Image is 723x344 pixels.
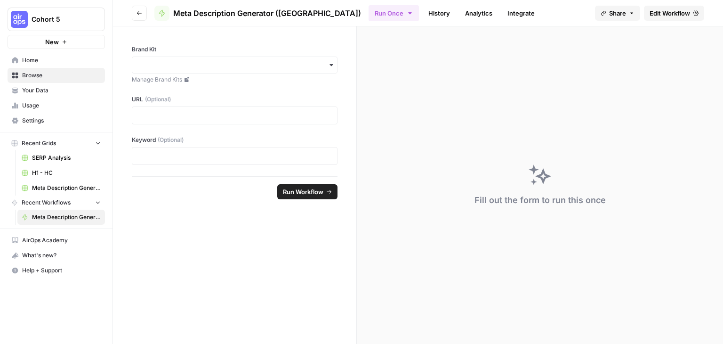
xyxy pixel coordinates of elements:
a: Settings [8,113,105,128]
button: Run Once [369,5,419,21]
span: Meta Description Generator ([GEOGRAPHIC_DATA]) [173,8,361,19]
div: Fill out the form to run this once [474,194,606,207]
label: Keyword [132,136,337,144]
span: Browse [22,71,101,80]
label: Brand Kit [132,45,337,54]
a: Analytics [459,6,498,21]
a: Home [8,53,105,68]
span: H1 - HC [32,169,101,177]
a: Meta Description Generator ([GEOGRAPHIC_DATA]) [154,6,361,21]
span: AirOps Academy [22,236,101,245]
button: Recent Workflows [8,196,105,210]
span: (Optional) [158,136,184,144]
a: Usage [8,98,105,113]
a: AirOps Academy [8,233,105,248]
span: Cohort 5 [32,15,88,24]
a: SERP Analysis [17,150,105,165]
img: Cohort 5 Logo [11,11,28,28]
span: Your Data [22,86,101,95]
button: New [8,35,105,49]
span: Edit Workflow [650,8,690,18]
span: Share [609,8,626,18]
span: Recent Workflows [22,198,71,207]
span: Home [22,56,101,65]
a: Meta Description Generator ([GEOGRAPHIC_DATA]) [17,210,105,225]
span: Help + Support [22,266,101,275]
span: Settings [22,116,101,125]
button: Help + Support [8,263,105,278]
button: Recent Grids [8,136,105,150]
button: Share [595,6,640,21]
span: (Optional) [145,95,171,104]
span: Meta Description Generator ([GEOGRAPHIC_DATA]) [32,213,101,221]
a: Edit Workflow [644,6,704,21]
span: Usage [22,101,101,110]
a: Integrate [502,6,540,21]
span: New [45,37,59,47]
span: Recent Grids [22,139,56,147]
button: What's new? [8,248,105,263]
div: What's new? [8,248,104,262]
button: Workspace: Cohort 5 [8,8,105,31]
label: URL [132,95,337,104]
a: Manage Brand Kits [132,75,337,84]
span: Run Workflow [283,187,323,197]
button: Run Workflow [277,184,337,199]
a: History [423,6,456,21]
a: Meta Description Generator ([PERSON_NAME]) Grid [17,180,105,196]
span: Meta Description Generator ([PERSON_NAME]) Grid [32,184,101,192]
a: Browse [8,68,105,83]
a: H1 - HC [17,165,105,180]
a: Your Data [8,83,105,98]
span: SERP Analysis [32,154,101,162]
